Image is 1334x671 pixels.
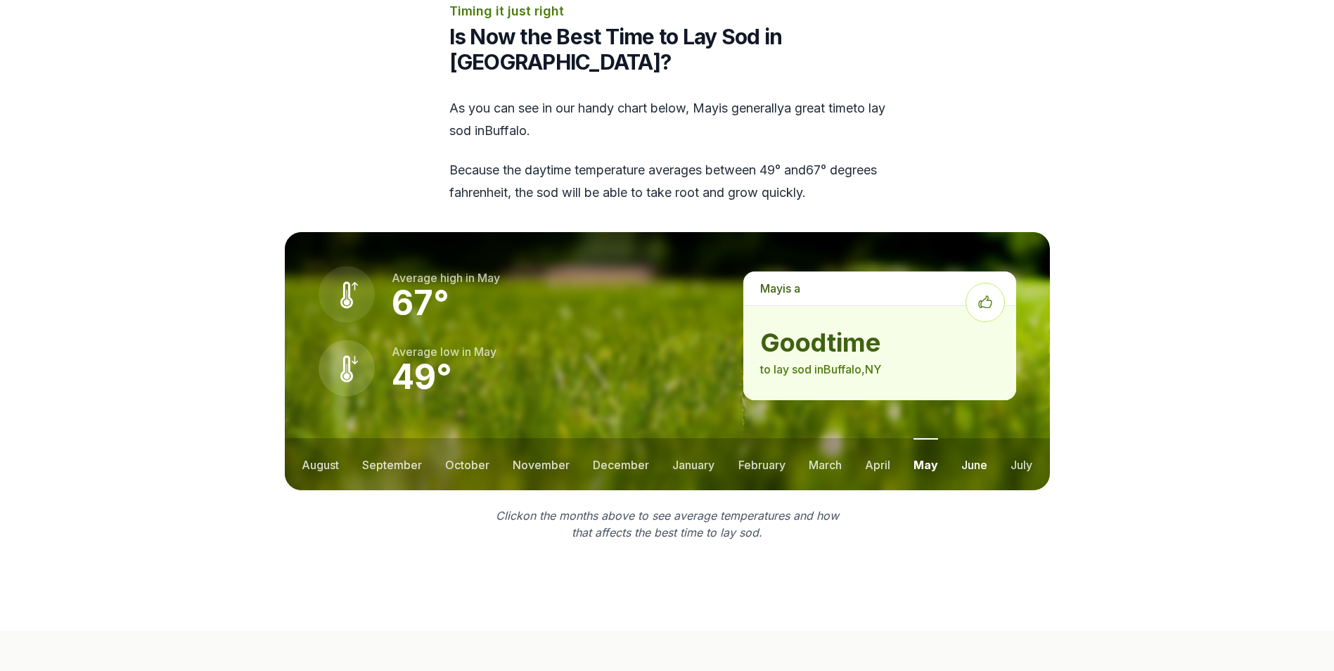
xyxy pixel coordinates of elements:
strong: 49 ° [392,356,452,397]
span: may [474,345,496,359]
button: june [961,438,987,490]
button: november [513,438,570,490]
span: may [760,281,783,295]
h2: Is Now the Best Time to Lay Sod in [GEOGRAPHIC_DATA]? [449,24,885,75]
p: Average high in [392,269,500,286]
button: may [913,438,938,490]
span: may [477,271,500,285]
button: september [362,438,422,490]
button: march [809,438,842,490]
button: july [1011,438,1032,490]
p: Click on the months above to see average temperatures and how that affects the best time to lay sod. [487,507,847,541]
button: february [738,438,785,490]
strong: 67 ° [392,282,449,324]
strong: good time [760,328,999,357]
button: april [865,438,890,490]
button: august [302,438,339,490]
button: october [445,438,489,490]
button: december [593,438,649,490]
span: may [693,101,719,115]
p: is a [743,271,1015,305]
button: january [672,438,714,490]
p: Average low in [392,343,496,360]
p: Timing it just right [449,1,885,21]
p: to lay sod in Buffalo , NY [760,361,999,378]
div: As you can see in our handy chart below, is generally a great time to lay sod in Buffalo . [449,97,885,204]
p: Because the daytime temperature averages between 49 ° and 67 ° degrees fahrenheit, the sod will b... [449,159,885,204]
